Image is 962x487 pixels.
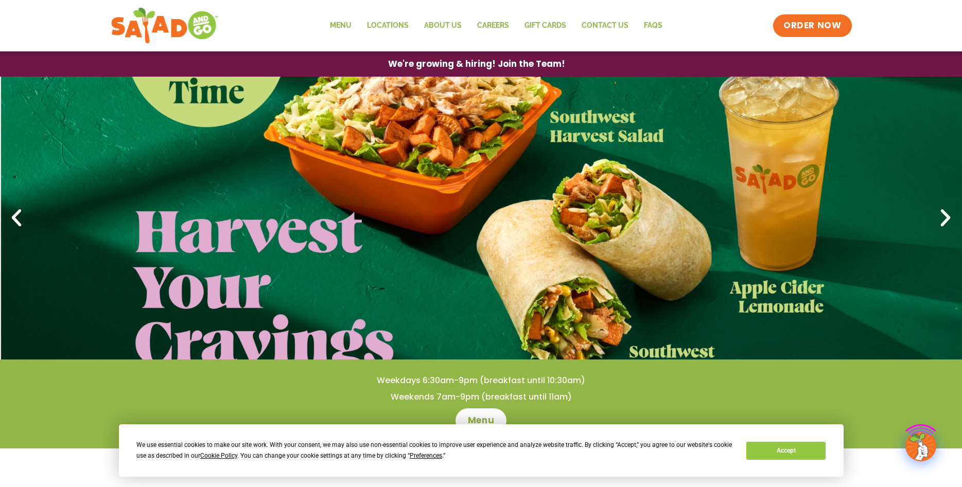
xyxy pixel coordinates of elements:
[21,391,941,403] h4: Weekends 7am-9pm (breakfast until 11am)
[200,452,237,459] span: Cookie Policy
[119,424,844,477] div: Cookie Consent Prompt
[359,14,416,38] a: Locations
[783,20,841,32] span: ORDER NOW
[468,414,494,427] span: Menu
[111,5,219,46] img: new-SAG-logo-768×292
[517,14,574,38] a: GIFT CARDS
[746,442,826,460] button: Accept
[456,408,506,433] a: Menu
[773,14,851,37] a: ORDER NOW
[636,14,670,38] a: FAQs
[322,14,359,38] a: Menu
[410,452,442,459] span: Preferences
[21,375,941,386] h4: Weekdays 6:30am-9pm (breakfast until 10:30am)
[322,14,670,38] nav: Menu
[416,14,469,38] a: About Us
[136,440,734,461] div: We use essential cookies to make our site work. With your consent, we may also use non-essential ...
[574,14,636,38] a: Contact Us
[469,14,517,38] a: Careers
[388,60,565,68] span: We're growing & hiring! Join the Team!
[373,52,581,76] a: We're growing & hiring! Join the Team!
